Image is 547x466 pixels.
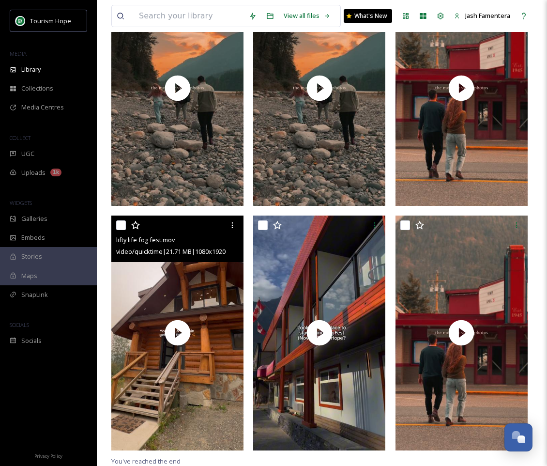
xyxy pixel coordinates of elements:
[279,6,335,25] a: View all files
[21,214,47,223] span: Galleries
[34,450,62,461] a: Privacy Policy
[21,252,42,261] span: Stories
[504,423,532,451] button: Open Chat
[116,247,226,256] span: video/quicktime | 21.71 MB | 1080 x 1920
[344,9,392,23] a: What's New
[21,84,53,93] span: Collections
[10,321,29,328] span: SOCIALS
[10,134,30,141] span: COLLECT
[21,65,41,74] span: Library
[21,271,37,280] span: Maps
[21,168,46,177] span: Uploads
[10,50,27,57] span: MEDIA
[15,16,25,26] img: logo.png
[34,453,62,459] span: Privacy Policy
[111,457,181,466] span: You've reached the end
[21,233,45,242] span: Embeds
[116,235,175,244] span: lifty life fog fest.mov
[465,11,510,20] span: Jash Famentera
[395,216,528,450] img: thumbnail
[449,6,515,25] a: Jash Famentera
[21,103,64,112] span: Media Centres
[253,216,385,450] img: thumbnail
[30,16,71,25] span: Tourism Hope
[134,5,244,27] input: Search your library
[10,199,32,206] span: WIDGETS
[21,290,48,299] span: SnapLink
[21,149,34,158] span: UGC
[21,336,42,345] span: Socials
[111,216,243,450] img: thumbnail
[50,169,61,176] div: 1k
